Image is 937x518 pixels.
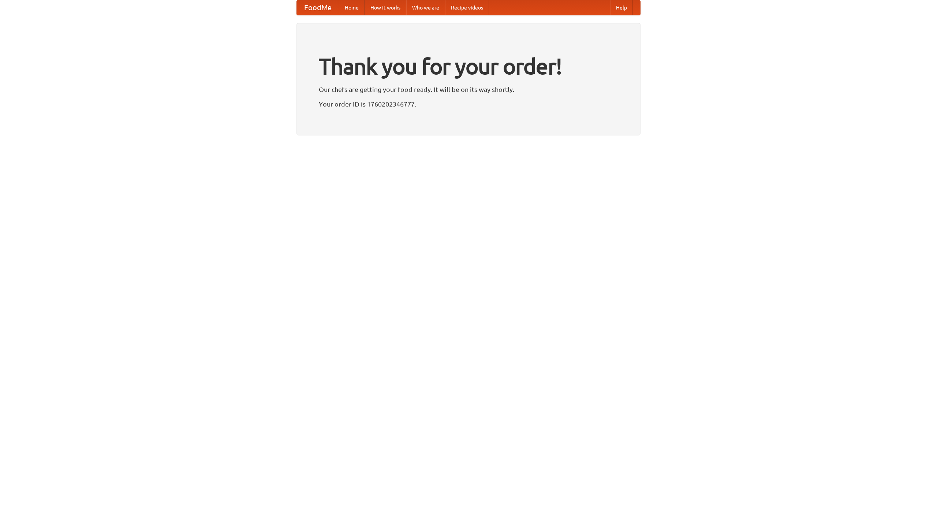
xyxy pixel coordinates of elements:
a: Help [610,0,633,15]
a: How it works [365,0,406,15]
a: Home [339,0,365,15]
p: Your order ID is 1760202346777. [319,98,618,109]
p: Our chefs are getting your food ready. It will be on its way shortly. [319,84,618,95]
a: Recipe videos [445,0,489,15]
a: FoodMe [297,0,339,15]
h1: Thank you for your order! [319,49,618,84]
a: Who we are [406,0,445,15]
